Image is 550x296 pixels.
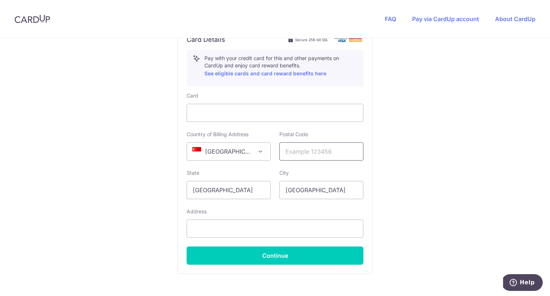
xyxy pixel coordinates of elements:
a: See eligible cards and card reward benefits here [204,70,326,76]
label: State [187,169,199,177]
iframe: Opens a widget where you can find more information [503,274,543,292]
label: City [279,169,289,177]
a: About CardUp [495,15,535,23]
img: CardUp [15,15,50,23]
label: Card [187,92,198,99]
span: Secure 256-bit SSL [295,37,328,43]
span: Singapore [187,142,271,161]
h6: Card Details [187,35,225,44]
iframe: Secure card payment input frame [193,108,357,117]
label: Address [187,208,207,215]
label: Country of Billing Address [187,131,248,138]
span: Singapore [187,143,270,160]
label: Postal Code [279,131,308,138]
p: Pay with your credit card for this and other payments on CardUp and enjoy card reward benefits. [204,55,357,78]
button: Continue [187,246,363,265]
a: Pay via CardUp account [412,15,479,23]
input: Example 123456 [279,142,363,161]
a: FAQ [385,15,396,23]
img: card secure [334,36,363,43]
